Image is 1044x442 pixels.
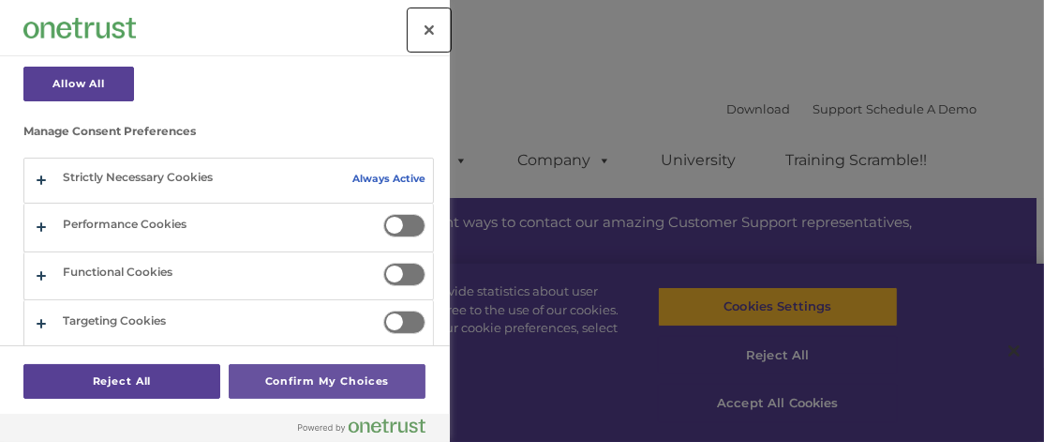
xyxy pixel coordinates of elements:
[23,67,134,101] button: Allow All
[298,419,425,434] img: Powered by OneTrust Opens in a new Tab
[23,125,434,147] h3: Manage Consent Preferences
[23,9,136,47] div: Company Logo
[298,419,440,442] a: Powered by OneTrust Opens in a new Tab
[23,18,136,38] img: Company Logo
[409,9,450,51] button: Close
[229,364,425,399] button: Confirm My Choices
[23,364,220,399] button: Reject All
